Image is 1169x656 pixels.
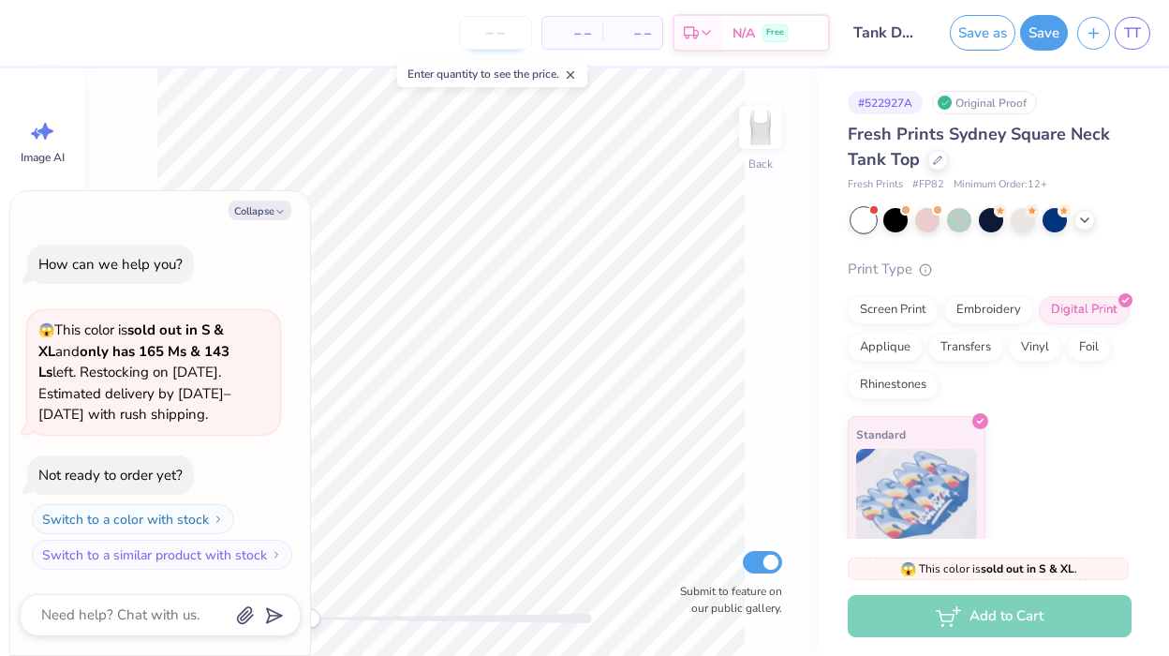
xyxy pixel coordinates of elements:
[1009,334,1061,362] div: Vinyl
[848,334,923,362] div: Applique
[554,23,591,43] span: – –
[1124,22,1141,44] span: TT
[856,449,977,543] img: Standard
[614,23,651,43] span: – –
[38,321,54,339] span: 😱
[856,425,906,444] span: Standard
[38,321,231,424] span: This color is and left. Restocking on [DATE]. Estimated delivery by [DATE]–[DATE] with rush shipp...
[839,14,931,52] input: Untitled Design
[848,296,939,324] div: Screen Print
[32,504,234,534] button: Switch to a color with stock
[38,342,229,382] strong: only has 165 Ms & 143 Ls
[900,560,1077,577] span: This color is .
[459,16,532,50] input: – –
[38,255,183,274] div: How can we help you?
[900,560,916,578] span: 😱
[912,177,944,193] span: # FP82
[981,561,1074,576] strong: sold out in S & XL
[928,334,1003,362] div: Transfers
[932,91,1037,114] div: Original Proof
[848,91,923,114] div: # 522927A
[397,61,587,87] div: Enter quantity to see the price.
[1115,17,1150,50] a: TT
[38,321,224,361] strong: sold out in S & XL
[742,109,779,146] img: Back
[944,296,1033,324] div: Embroidery
[848,177,903,193] span: Fresh Prints
[21,150,65,165] span: Image AI
[38,466,183,485] div: Not ready to order yet?
[1067,334,1111,362] div: Foil
[670,583,782,617] label: Submit to feature on our public gallery.
[732,23,755,43] span: N/A
[1020,15,1068,51] button: Save
[229,201,291,220] button: Collapse
[950,15,1015,51] button: Save as
[848,259,1132,280] div: Print Type
[748,156,773,172] div: Back
[766,26,784,39] span: Free
[213,514,224,525] img: Switch to a color with stock
[848,371,939,399] div: Rhinestones
[848,123,1110,171] span: Fresh Prints Sydney Square Neck Tank Top
[1039,296,1130,324] div: Digital Print
[954,177,1047,193] span: Minimum Order: 12 +
[32,540,292,570] button: Switch to a similar product with stock
[271,549,282,560] img: Switch to a similar product with stock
